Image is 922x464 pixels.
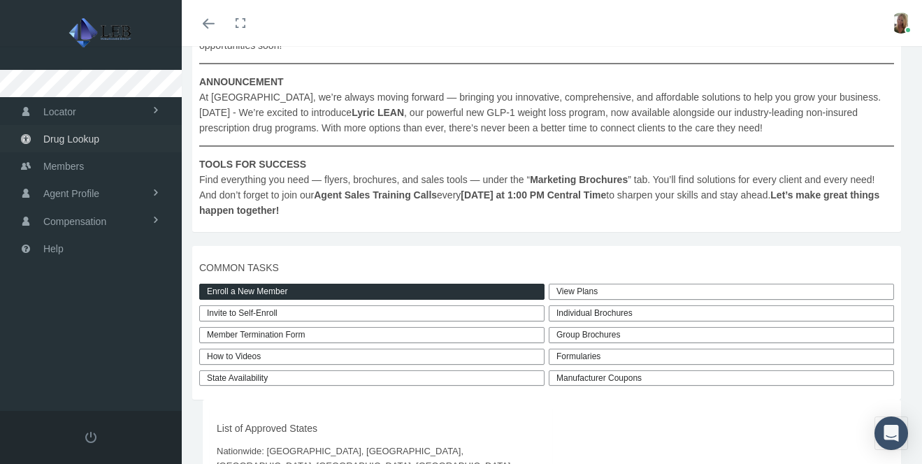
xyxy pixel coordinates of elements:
[314,189,437,201] b: Agent Sales Training Calls
[43,99,76,125] span: Locator
[199,260,894,275] span: COMMON TASKS
[891,13,912,34] img: S_Profile_Picture_2701.jpg
[461,189,606,201] b: [DATE] at 1:00 PM Central Time
[549,305,894,321] div: Individual Brochures
[549,349,894,365] div: Formularies
[199,370,545,386] a: State Availability
[199,159,306,170] b: TOOLS FOR SUCCESS
[549,284,894,300] a: View Plans
[43,235,64,262] span: Help
[199,7,894,218] span: Enrollment in our Affordable and Signature insured programs is temporarily paused. Stay tuned — w...
[18,15,186,50] img: LEB INSURANCE GROUP
[199,349,545,365] a: How to Videos
[199,327,545,343] a: Member Termination Form
[43,208,106,235] span: Compensation
[43,153,84,180] span: Members
[199,76,284,87] b: ANNOUNCEMENT
[549,327,894,343] div: Group Brochures
[874,416,908,450] div: Open Intercom Messenger
[199,305,545,321] a: Invite to Self-Enroll
[43,126,99,152] span: Drug Lookup
[352,107,404,118] b: Lyric LEAN
[199,284,545,300] a: Enroll a New Member
[549,370,894,386] a: Manufacturer Coupons
[43,180,99,207] span: Agent Profile
[217,421,545,436] span: List of Approved States
[530,174,628,185] b: Marketing Brochures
